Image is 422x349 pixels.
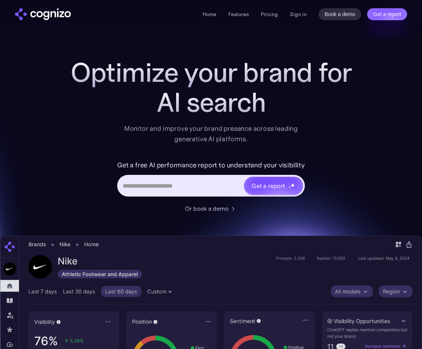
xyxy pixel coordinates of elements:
[185,204,228,213] div: Or book a demo
[288,186,291,188] img: star
[117,159,305,200] form: Hero URL Input Form
[203,11,216,18] a: Home
[62,87,360,117] div: AI search
[228,11,249,18] a: Features
[367,8,407,20] a: Get a report
[15,8,71,20] img: cognizo logo
[185,204,237,213] a: Or book a demo
[243,176,304,195] a: Get a reportstarstarstar
[288,183,290,184] img: star
[15,8,71,20] a: home
[117,159,305,171] label: Get a free AI performance report to understand your visibility
[261,11,278,18] a: Pricing
[290,183,295,188] img: star
[251,181,285,190] div: Get a report
[319,8,362,20] a: Book a demo
[290,10,307,19] a: Sign in
[119,123,303,144] div: Monitor and improve your brand presence across leading generative AI platforms.
[62,58,360,87] h1: Optimize your brand for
